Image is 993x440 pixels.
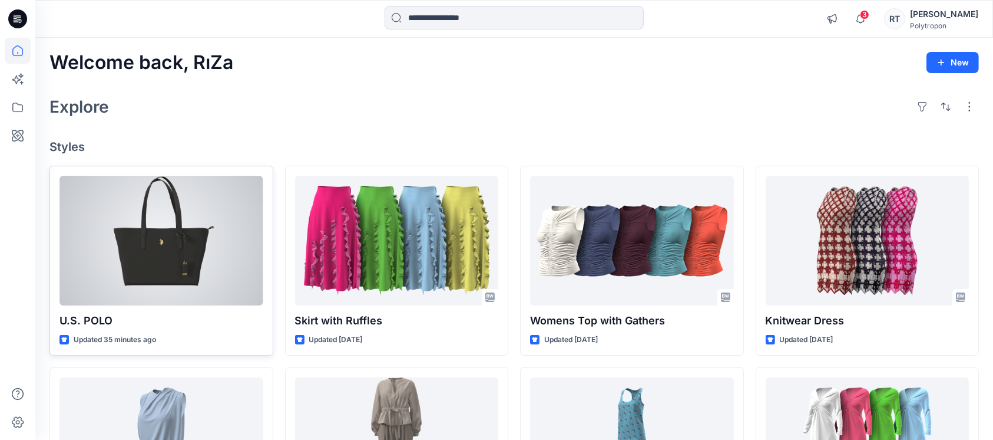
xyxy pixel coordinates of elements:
p: Updated [DATE] [780,334,833,346]
h2: Welcome back, RıZa [49,52,233,74]
p: Updated 35 minutes ago [74,334,156,346]
div: RT [884,8,905,29]
button: New [926,52,979,73]
p: Skirt with Ruffles [295,313,499,329]
a: Skirt with Ruffles [295,176,499,306]
a: Knitwear Dress [766,176,969,306]
a: U.S. POLO [59,176,263,306]
span: 3 [860,10,869,19]
h4: Styles [49,140,979,154]
p: Updated [DATE] [309,334,363,346]
p: Knitwear Dress [766,313,969,329]
p: Womens Top with Gathers [530,313,734,329]
a: Womens Top with Gathers [530,176,734,306]
div: Polytropon [910,21,978,30]
p: Updated [DATE] [544,334,598,346]
h2: Explore [49,97,109,116]
div: [PERSON_NAME] [910,7,978,21]
p: U.S. POLO [59,313,263,329]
